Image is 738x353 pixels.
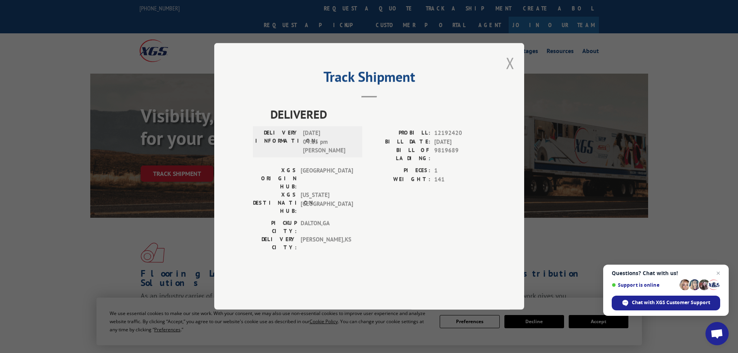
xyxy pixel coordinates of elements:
[369,167,430,176] label: PIECES:
[369,146,430,163] label: BILL OF LADING:
[253,167,297,191] label: XGS ORIGIN HUB:
[714,269,723,278] span: Close chat
[434,129,485,138] span: 12192420
[301,191,353,215] span: [US_STATE][GEOGRAPHIC_DATA]
[253,236,297,252] label: DELIVERY CITY:
[303,129,355,155] span: [DATE] 04:15 pm [PERSON_NAME]
[253,71,485,86] h2: Track Shipment
[612,270,720,276] span: Questions? Chat with us!
[369,175,430,184] label: WEIGHT:
[434,167,485,176] span: 1
[705,322,729,345] div: Open chat
[434,138,485,146] span: [DATE]
[632,299,710,306] span: Chat with XGS Customer Support
[369,138,430,146] label: BILL DATE:
[253,219,297,236] label: PICKUP CITY:
[434,175,485,184] span: 141
[301,236,353,252] span: [PERSON_NAME] , KS
[270,106,485,123] span: DELIVERED
[301,219,353,236] span: DALTON , GA
[255,129,299,155] label: DELIVERY INFORMATION:
[612,296,720,310] div: Chat with XGS Customer Support
[506,53,514,73] button: Close modal
[253,191,297,215] label: XGS DESTINATION HUB:
[434,146,485,163] span: 9819689
[369,129,430,138] label: PROBILL:
[612,282,677,288] span: Support is online
[301,167,353,191] span: [GEOGRAPHIC_DATA]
